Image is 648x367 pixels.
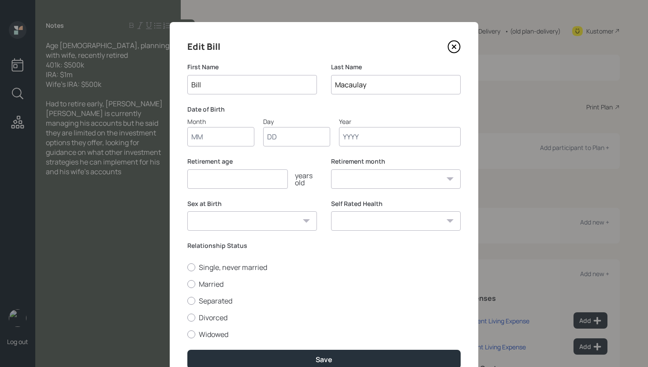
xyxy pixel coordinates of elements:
label: Relationship Status [187,241,461,250]
div: Year [339,117,461,126]
input: Year [339,127,461,146]
label: Separated [187,296,461,306]
label: Single, never married [187,262,461,272]
input: Month [187,127,254,146]
div: Month [187,117,254,126]
label: Sex at Birth [187,199,317,208]
label: Divorced [187,313,461,322]
div: Save [316,355,332,364]
label: Married [187,279,461,289]
h4: Edit Bill [187,40,220,54]
label: Retirement age [187,157,317,166]
div: Day [263,117,330,126]
label: Date of Birth [187,105,461,114]
label: Last Name [331,63,461,71]
div: years old [288,172,317,186]
label: Self Rated Health [331,199,461,208]
label: First Name [187,63,317,71]
label: Retirement month [331,157,461,166]
input: Day [263,127,330,146]
label: Widowed [187,330,461,339]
